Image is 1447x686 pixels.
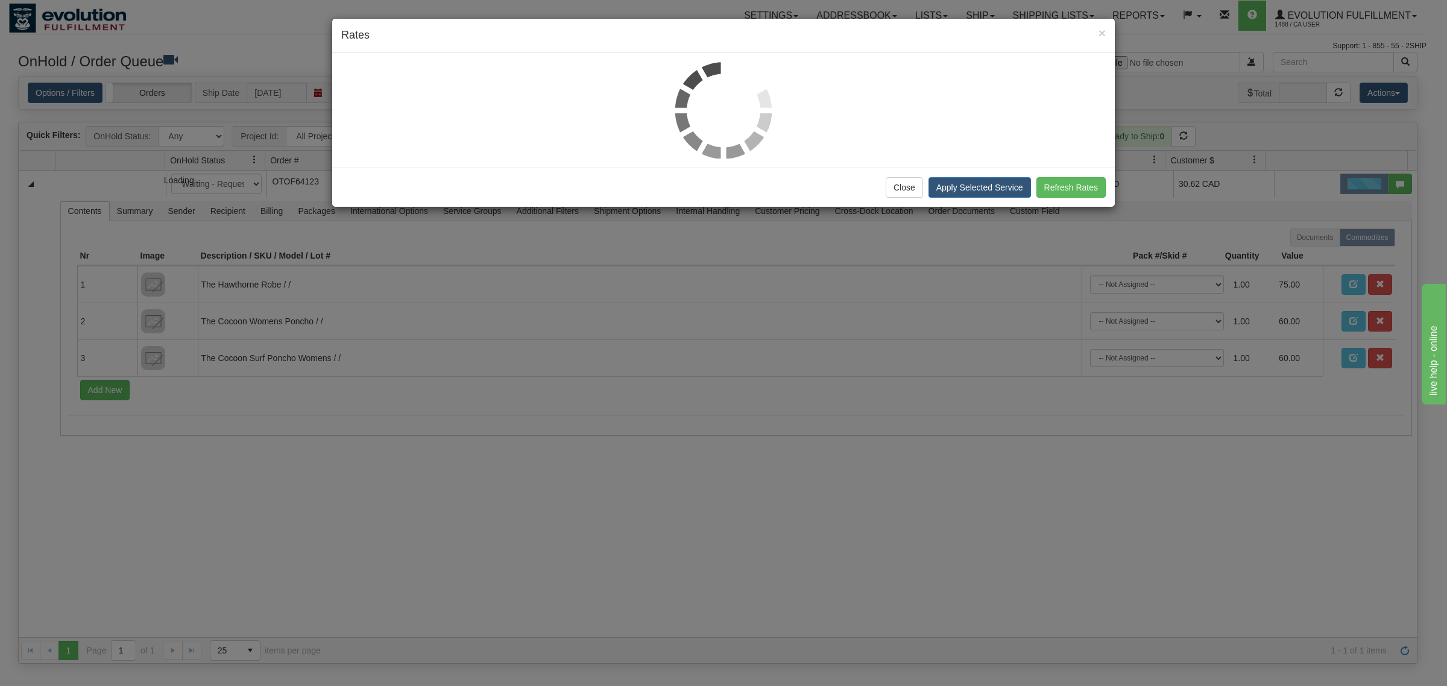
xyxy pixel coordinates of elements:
[1419,282,1446,404] iframe: chat widget
[1036,177,1106,198] button: Refresh Rates
[928,177,1031,198] button: Apply Selected Service
[341,28,1106,43] h4: Rates
[9,7,112,22] div: live help - online
[1099,27,1106,39] button: Close
[886,177,923,198] button: Close
[675,62,772,159] img: loader.gif
[1099,26,1106,40] span: ×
